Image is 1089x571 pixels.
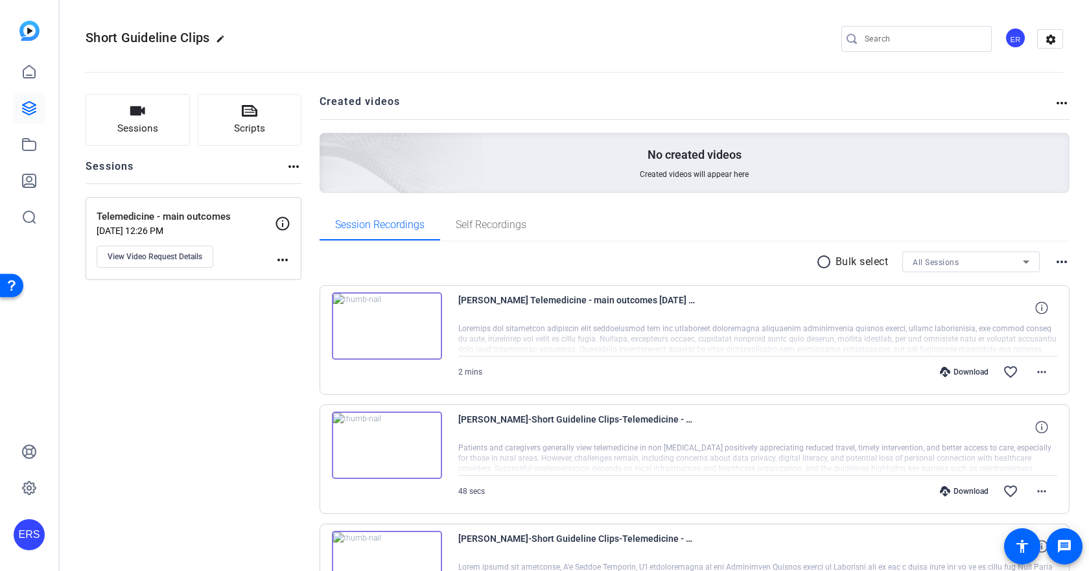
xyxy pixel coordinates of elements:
[1054,254,1070,270] mat-icon: more_horiz
[216,34,231,50] mat-icon: edit
[640,169,749,180] span: Created videos will appear here
[458,531,698,562] span: [PERSON_NAME]-Short Guideline Clips-Telemedicine - main outcomes-1747046412010-webcam
[97,246,213,268] button: View Video Request Details
[1003,484,1018,499] mat-icon: favorite_border
[1005,27,1026,49] div: ER
[97,209,275,224] p: Telemedicine - main outcomes
[1054,95,1070,111] mat-icon: more_horiz
[865,31,981,47] input: Search
[174,5,484,286] img: Creted videos background
[332,412,442,479] img: thumb-nail
[1014,539,1030,554] mat-icon: accessibility
[913,258,959,267] span: All Sessions
[19,21,40,41] img: blue-gradient.svg
[836,254,889,270] p: Bulk select
[117,121,158,136] span: Sessions
[458,292,698,323] span: [PERSON_NAME] Telemedicine - main outcomes [DATE] 17_03_16
[86,30,209,45] span: Short Guideline Clips
[648,147,742,163] p: No created videos
[86,94,190,146] button: Sessions
[1005,27,1027,50] ngx-avatar: European Respiratory Society
[198,94,302,146] button: Scripts
[97,226,275,236] p: [DATE] 12:26 PM
[458,487,485,496] span: 48 secs
[458,412,698,443] span: [PERSON_NAME]-Short Guideline Clips-Telemedicine - main outcomes-1747839669025-webcam
[14,519,45,550] div: ERS
[108,251,202,262] span: View Video Request Details
[86,159,134,183] h2: Sessions
[1038,30,1064,49] mat-icon: settings
[275,252,290,268] mat-icon: more_horiz
[286,159,301,174] mat-icon: more_horiz
[335,220,425,230] span: Session Recordings
[1034,364,1049,380] mat-icon: more_horiz
[1034,484,1049,499] mat-icon: more_horiz
[320,94,1055,119] h2: Created videos
[456,220,526,230] span: Self Recordings
[332,292,442,360] img: thumb-nail
[1057,539,1072,554] mat-icon: message
[1003,364,1018,380] mat-icon: favorite_border
[234,121,265,136] span: Scripts
[933,486,995,496] div: Download
[933,367,995,377] div: Download
[458,367,482,377] span: 2 mins
[816,254,836,270] mat-icon: radio_button_unchecked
